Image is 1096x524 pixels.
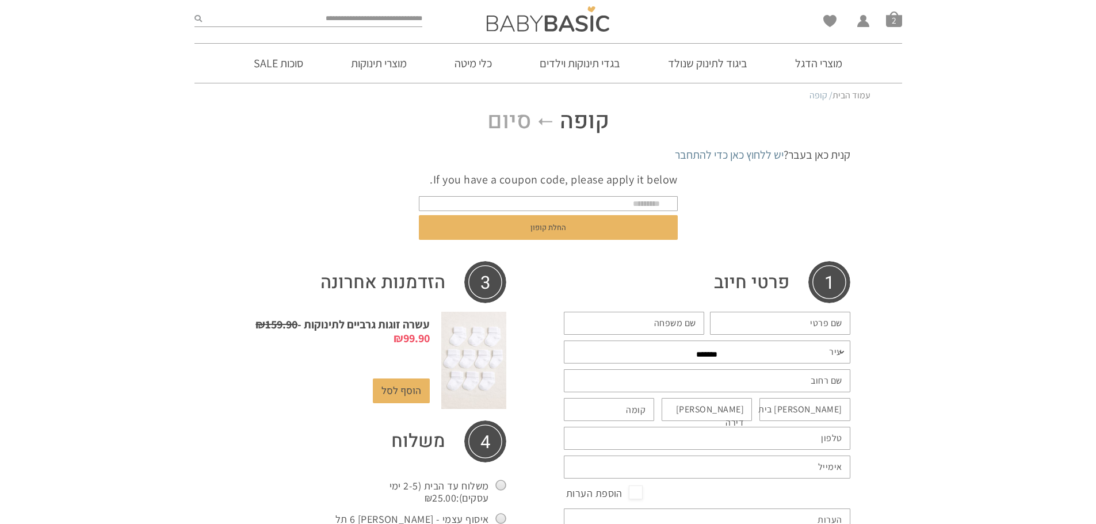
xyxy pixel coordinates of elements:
[886,11,902,27] a: סל קניות2
[823,15,837,27] a: Wishlist
[832,89,870,101] a: עמוד הבית
[811,374,842,387] label: שם רחוב
[487,108,532,135] span: סיום
[226,89,870,102] nav: Breadcrumb
[810,317,842,330] label: שם פרטי
[829,346,842,358] label: עיר
[658,403,744,429] label: [PERSON_NAME] דירה
[246,147,850,163] div: קנית כאן בעבר?
[333,420,506,462] th: משלוח
[255,317,430,346] a: עשרה זוגות גרביים לתינוקות -
[425,491,432,504] span: ₪
[394,331,430,346] bdi: 99.90
[651,44,765,83] a: ביגוד לתינוק שנולד
[441,312,506,408] img: עשרה זוגות גרביים לתינוקות
[425,491,457,504] bdi: 25.00
[758,403,842,416] label: [PERSON_NAME] בית
[522,44,637,83] a: בגדי תינוקות וילדים
[334,44,424,83] a: מוצרי תינוקות
[818,461,842,473] label: אימייל
[255,317,265,332] span: ₪
[566,484,643,503] span: הוספת הערות
[373,378,430,403] a: הוסף לסל
[560,108,609,135] span: קופה
[236,44,320,83] a: סוכות SALE
[675,147,784,162] a: יש ללחוץ כאן כדי להתחבר
[654,317,696,330] label: שם משפחה
[246,261,506,303] h3: הזדמנות אחרונה
[487,6,609,32] img: Baby Basic בגדי תינוקות וילדים אונליין
[886,11,902,27] span: סל קניות
[626,404,646,416] label: קומה
[821,432,842,445] label: טלפון
[255,317,297,332] bdi: 159.90
[437,44,509,83] a: כלי מיטה
[564,261,850,303] h3: פרטי חיוב‫
[823,15,837,31] span: Wishlist
[778,44,860,83] a: מוצרי הדגל
[419,215,678,240] button: החלת קופון
[333,477,506,507] label: משלוח עד הבית (2-5 ימי עסקים):
[394,331,403,346] span: ₪
[419,171,678,188] p: If you have a coupon code, please apply it below.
